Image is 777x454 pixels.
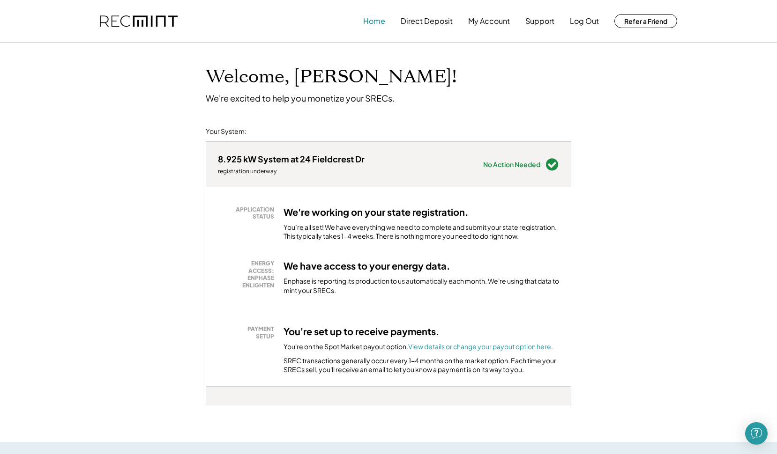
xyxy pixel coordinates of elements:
[614,14,677,28] button: Refer a Friend
[745,422,768,445] div: Open Intercom Messenger
[218,168,365,175] div: registration underway
[284,277,559,295] div: Enphase is reporting its production to us automatically each month. We're using that data to mint...
[223,325,274,340] div: PAYMENT SETUP
[468,12,510,30] button: My Account
[206,405,230,409] div: 7s1eaios - PA Solar
[363,12,385,30] button: Home
[223,206,274,220] div: APPLICATION STATUS
[206,66,457,88] h1: Welcome, [PERSON_NAME]!
[284,206,469,218] h3: We're working on your state registration.
[284,356,559,374] div: SREC transactions generally occur every 1-4 months on the market option. Each time your SRECs sel...
[223,260,274,289] div: ENERGY ACCESS: ENPHASE ENLIGHTEN
[284,223,559,241] div: You’re all set! We have everything we need to complete and submit your state registration. This t...
[408,342,553,351] a: View details or change your payout option here.
[284,342,553,351] div: You're on the Spot Market payout option.
[100,15,178,27] img: recmint-logotype%403x.png
[525,12,554,30] button: Support
[206,127,247,136] div: Your System:
[218,154,365,164] div: 8.925 kW System at 24 Fieldcrest Dr
[284,260,450,272] h3: We have access to your energy data.
[284,325,440,337] h3: You're set up to receive payments.
[483,161,540,168] div: No Action Needed
[570,12,599,30] button: Log Out
[206,93,395,103] div: We're excited to help you monetize your SRECs.
[401,12,453,30] button: Direct Deposit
